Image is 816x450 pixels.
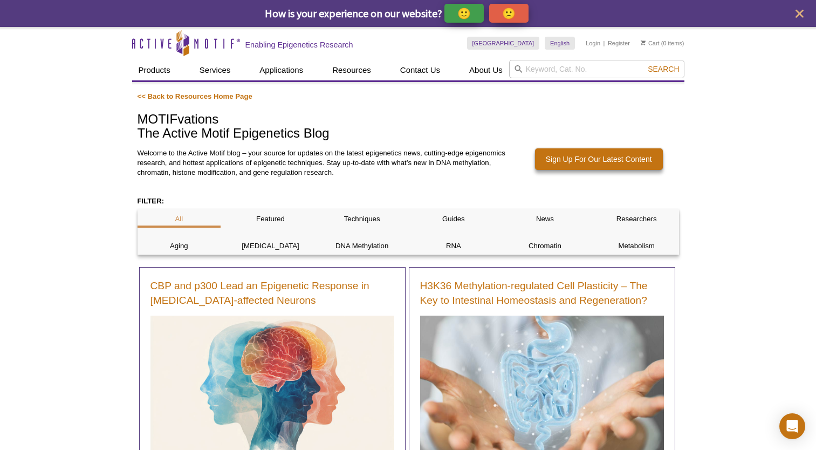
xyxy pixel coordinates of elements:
[229,241,312,251] p: [MEDICAL_DATA]
[644,64,682,74] button: Search
[535,148,663,170] a: Sign Up For Our Latest Content
[320,214,404,224] p: Techniques
[132,60,177,80] a: Products
[463,60,509,80] a: About Us
[467,37,540,50] a: [GEOGRAPHIC_DATA]
[595,214,678,224] p: Researchers
[394,60,447,80] a: Contact Us
[326,60,378,80] a: Resources
[229,214,312,224] p: Featured
[604,37,605,50] li: |
[509,60,684,78] input: Keyword, Cat. No.
[793,7,806,21] button: close
[641,40,646,45] img: Your Cart
[545,37,575,50] a: English
[193,60,237,80] a: Services
[608,39,630,47] a: Register
[503,241,587,251] p: Chromatin
[502,6,516,20] p: 🙁
[150,278,394,308] a: CBP and p300 Lead an Epigenetic Response in [MEDICAL_DATA]-affected Neurons
[457,6,471,20] p: 🙂
[138,112,679,142] h1: MOTIFvations The Active Motif Epigenetics Blog
[138,214,221,224] p: All
[138,92,252,100] a: << Back to Resources Home Page
[253,60,310,80] a: Applications
[420,278,664,308] a: H3K36 Methylation-regulated Cell Plasticity – The Key to Intestinal Homeostasis and Regeneration?
[412,241,495,251] p: RNA
[320,241,404,251] p: DNA Methylation
[138,148,511,178] p: Welcome to the Active Motif blog – your source for updates on the latest epigenetics news, cuttin...
[648,65,679,73] span: Search
[641,37,684,50] li: (0 items)
[245,40,353,50] h2: Enabling Epigenetics Research
[138,241,221,251] p: Aging
[412,214,495,224] p: Guides
[138,197,164,205] strong: FILTER:
[503,214,587,224] p: News
[586,39,600,47] a: Login
[779,413,805,439] div: Open Intercom Messenger
[595,241,678,251] p: Metabolism
[265,6,442,20] span: How is your experience on our website?
[641,39,660,47] a: Cart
